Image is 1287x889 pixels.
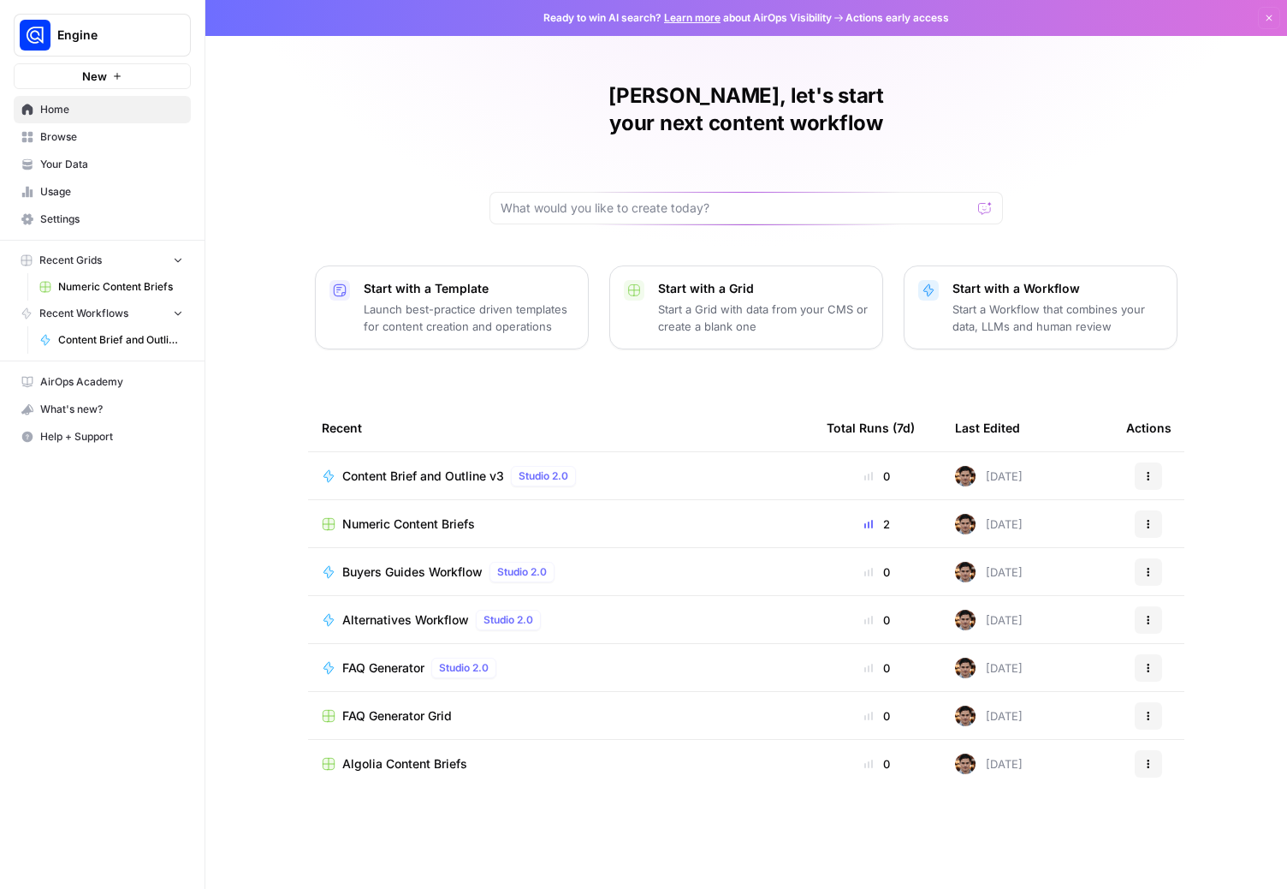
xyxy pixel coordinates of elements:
[955,658,976,678] img: 7djlw4s4c8o79av5esfcj3z49qpk
[955,562,976,582] img: 7djlw4s4c8o79av5esfcj3z49qpk
[342,612,469,629] span: Alternatives Workflow
[342,516,475,533] span: Numeric Content Briefs
[14,123,191,151] a: Browse
[14,206,191,233] a: Settings
[955,754,1023,774] div: [DATE]
[519,468,568,484] span: Studio 2.0
[845,10,949,26] span: Actions early access
[497,564,547,580] span: Studio 2.0
[20,20,50,51] img: Engine Logo
[14,248,191,273] button: Recent Grids
[827,755,928,773] div: 0
[14,396,191,423] button: What's new?
[82,68,107,85] span: New
[489,82,1003,137] h1: [PERSON_NAME], let's start your next content workflow
[14,301,191,326] button: Recent Workflows
[40,212,183,227] span: Settings
[1126,404,1171,451] div: Actions
[501,200,971,217] input: What would you like to create today?
[609,266,883,349] button: Start with a GridStart a Grid with data from your CMS or create a blank one
[40,157,183,172] span: Your Data
[322,610,799,630] a: Alternatives WorkflowStudio 2.0
[827,404,915,451] div: Total Runs (7d)
[40,129,183,145] span: Browse
[322,516,799,533] a: Numeric Content Briefs
[14,423,191,450] button: Help + Support
[658,280,869,297] p: Start with a Grid
[342,468,504,485] span: Content Brief and Outline v3
[483,612,533,628] span: Studio 2.0
[955,610,976,630] img: 7djlw4s4c8o79av5esfcj3z49qpk
[827,516,928,533] div: 2
[827,707,928,725] div: 0
[32,326,191,354] a: Content Brief and Outline v3
[14,14,191,57] button: Workspace: Engine
[439,660,489,676] span: Studio 2.0
[14,96,191,123] a: Home
[952,301,1163,335] p: Start a Workflow that combines your data, LLMs and human review
[40,102,183,117] span: Home
[342,659,424,677] span: FAQ Generator
[952,280,1163,297] p: Start with a Workflow
[955,706,1023,726] div: [DATE]
[827,612,928,629] div: 0
[955,658,1023,678] div: [DATE]
[364,301,574,335] p: Launch best-practice driven templates for content creation and operations
[955,610,1023,630] div: [DATE]
[955,562,1023,582] div: [DATE]
[955,404,1020,451] div: Last Edited
[904,266,1177,349] button: Start with a WorkflowStart a Workflow that combines your data, LLMs and human review
[39,253,102,268] span: Recent Grids
[58,332,183,348] span: Content Brief and Outline v3
[322,755,799,773] a: Algolia Content Briefs
[14,368,191,396] a: AirOps Academy
[658,301,869,335] p: Start a Grid with data from your CMS or create a blank one
[40,184,183,200] span: Usage
[40,374,183,390] span: AirOps Academy
[827,468,928,485] div: 0
[342,707,452,725] span: FAQ Generator Grid
[322,562,799,582] a: Buyers Guides WorkflowStudio 2.0
[40,429,183,444] span: Help + Support
[57,27,161,44] span: Engine
[322,404,799,451] div: Recent
[955,466,1023,486] div: [DATE]
[955,466,976,486] img: 7djlw4s4c8o79av5esfcj3z49qpk
[364,280,574,297] p: Start with a Template
[32,273,191,301] a: Numeric Content Briefs
[827,564,928,581] div: 0
[14,151,191,178] a: Your Data
[14,63,191,89] button: New
[543,10,832,26] span: Ready to win AI search? about AirOps Visibility
[955,754,976,774] img: 7djlw4s4c8o79av5esfcj3z49qpk
[955,514,976,534] img: 7djlw4s4c8o79av5esfcj3z49qpk
[664,11,721,24] a: Learn more
[322,466,799,486] a: Content Brief and Outline v3Studio 2.0
[315,266,589,349] button: Start with a TemplateLaunch best-practice driven templates for content creation and operations
[14,178,191,206] a: Usage
[39,306,128,321] span: Recent Workflows
[15,397,190,422] div: What's new?
[322,707,799,725] a: FAQ Generator Grid
[827,659,928,677] div: 0
[342,564,483,581] span: Buyers Guides Workflow
[58,279,183,295] span: Numeric Content Briefs
[955,706,976,726] img: 7djlw4s4c8o79av5esfcj3z49qpk
[322,658,799,678] a: FAQ GeneratorStudio 2.0
[342,755,467,773] span: Algolia Content Briefs
[955,514,1023,534] div: [DATE]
